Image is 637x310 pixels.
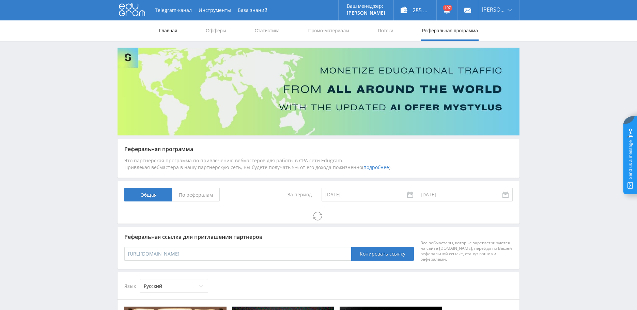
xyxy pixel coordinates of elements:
span: По рефералам [172,188,220,201]
a: Промо-материалы [308,20,350,41]
p: [PERSON_NAME] [347,10,385,16]
button: Копировать ссылку [351,247,414,261]
a: Главная [158,20,178,41]
span: Общая [124,188,172,201]
div: Реферальная ссылка для приглашения партнеров [124,234,513,240]
div: Все вебмастеры, которые зарегистрируются на сайте [DOMAIN_NAME], перейдя по Вашей реферальной ссы... [420,240,512,262]
span: [PERSON_NAME] [482,7,506,12]
span: ( ). [362,164,392,170]
a: Статистика [254,20,280,41]
a: Реферальная программа [421,20,479,41]
p: Ваш менеджер: [347,3,385,9]
div: Это партнерская программа по привлечению вебмастеров для работы в CPA сети Edugram. Привлекая веб... [124,157,513,171]
img: Banner [118,48,519,135]
a: подробнее [363,164,389,170]
div: За период [256,188,315,201]
a: Потоки [377,20,394,41]
a: Офферы [205,20,227,41]
div: Реферальная программа [124,146,513,152]
div: Язык [124,279,513,293]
